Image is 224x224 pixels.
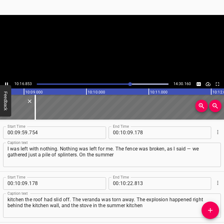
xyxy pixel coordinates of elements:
input: 59 [22,126,28,139]
input: 10 [15,177,21,190]
div: Playback Speed [204,80,212,88]
span: : [126,177,127,190]
button: Cue Options [214,179,222,187]
input: 10 [120,126,126,139]
text: 10:10.000 [88,90,105,94]
input: 754 [29,126,86,139]
button: Toggle fullscreen [213,80,222,88]
input: 00 [113,126,119,139]
div: Play progress [37,83,168,85]
span: : [119,126,120,139]
input: 178 [134,126,192,139]
button: Add Cue [202,202,219,219]
span: . [28,177,29,190]
div: Cue Options [214,124,221,140]
button: Zoom In [195,100,208,112]
span: . [133,126,134,139]
input: 813 [134,177,192,190]
input: 10 [120,177,126,190]
button: Toggle captions [195,80,203,88]
span: : [13,126,15,139]
input: 00 [7,126,13,139]
text: 10:11.000 [150,90,168,94]
input: 09 [127,126,133,139]
button: Cue Options [214,128,222,136]
span: . [28,126,29,139]
button: Zoom Out [209,100,222,112]
div: Delete Cue [26,97,33,105]
text: 10:09.000 [25,90,43,94]
span: : [21,177,22,190]
span: : [13,177,15,190]
input: 00 [113,177,119,190]
input: 178 [29,177,86,190]
textarea: kitchen the roof had slid off. The veranda was torn away. The explosion happened right behind the... [7,197,217,214]
span: : [21,126,22,139]
span: . [133,177,134,190]
input: 09 [15,126,21,139]
input: 00 [7,177,13,190]
button: Change Playback Speed [204,80,212,88]
span: : [119,177,120,190]
button: Delete [26,97,34,105]
div: Toggle Full Screen [213,80,222,88]
span: Current Time [14,82,32,86]
button: Play/Pause [2,80,11,88]
input: 09 [22,177,28,190]
input: 22 [127,177,133,190]
span: Video Duration [173,82,191,86]
textarea: I was left with nothing. Nothing was left for me. The fence was broken, as I said — we gathered j... [7,146,217,164]
span: : [126,126,127,139]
